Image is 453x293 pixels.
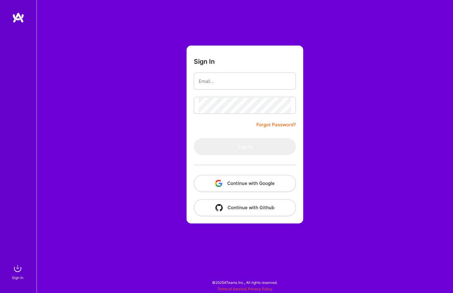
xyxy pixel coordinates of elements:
[12,12,24,23] img: logo
[13,262,24,281] a: sign inSign In
[248,287,273,291] a: Privacy Policy
[194,199,296,216] button: Continue with Github
[215,204,223,211] img: icon
[217,287,246,291] a: Terms of Service
[12,262,24,274] img: sign in
[199,73,291,89] input: Email...
[194,58,215,65] h3: Sign In
[194,175,296,192] button: Continue with Google
[36,275,453,290] div: © 2025 ATeams Inc., All rights reserved.
[12,274,23,281] div: Sign In
[217,287,273,291] span: |
[256,121,296,128] a: Forgot Password?
[215,180,222,187] img: icon
[194,138,296,155] button: Sign In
